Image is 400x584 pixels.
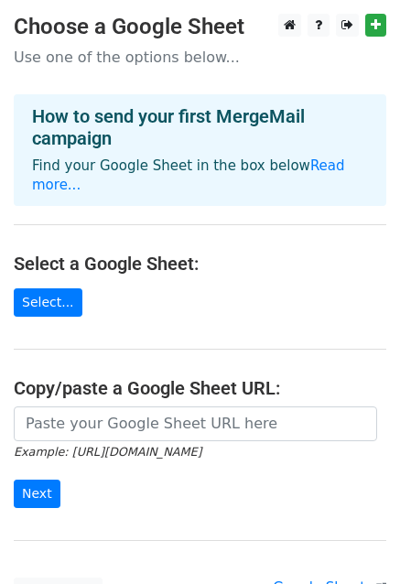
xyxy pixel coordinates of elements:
[14,480,60,508] input: Next
[14,445,201,459] small: Example: [URL][DOMAIN_NAME]
[32,157,368,195] p: Find your Google Sheet in the box below
[14,48,386,67] p: Use one of the options below...
[14,406,377,441] input: Paste your Google Sheet URL here
[14,253,386,275] h4: Select a Google Sheet:
[14,14,386,40] h3: Choose a Google Sheet
[14,288,82,317] a: Select...
[32,157,345,193] a: Read more...
[32,105,368,149] h4: How to send your first MergeMail campaign
[14,377,386,399] h4: Copy/paste a Google Sheet URL:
